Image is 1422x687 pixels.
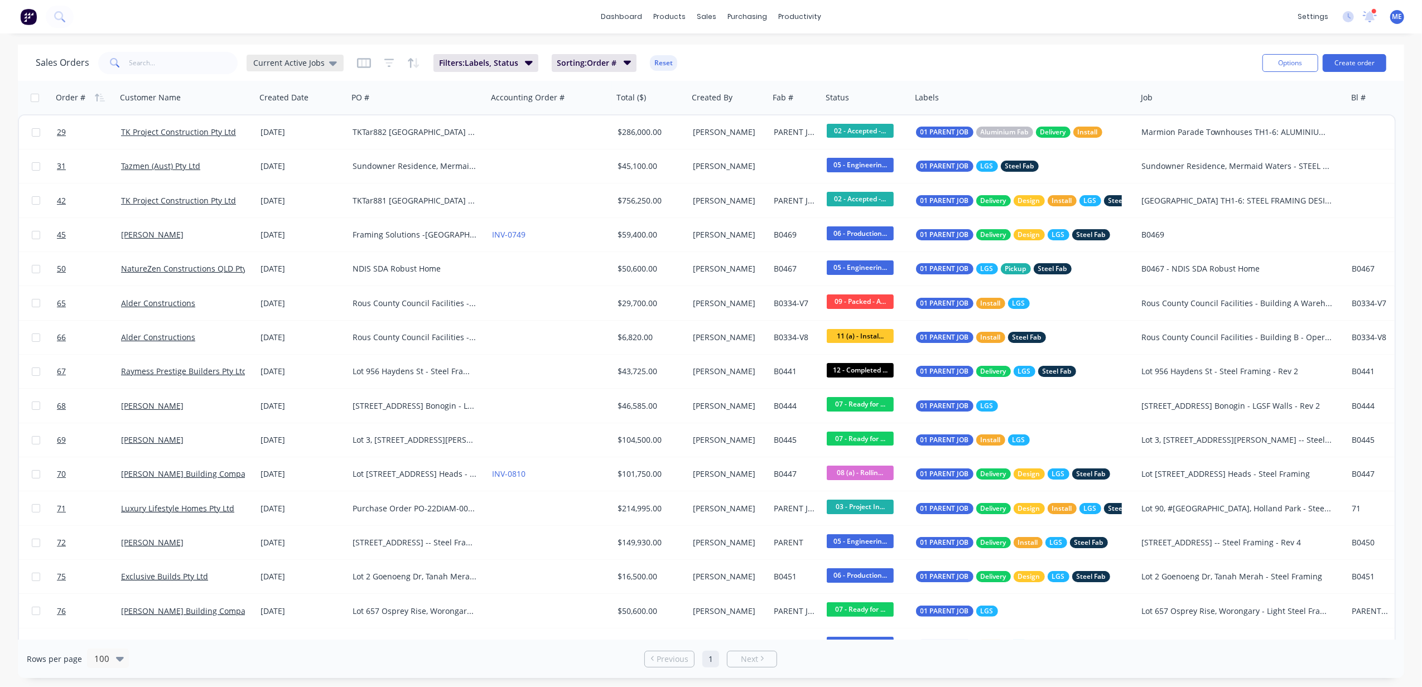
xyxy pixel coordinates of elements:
span: 67 [57,366,66,377]
span: 42 [57,195,66,206]
button: 01 PARENT JOBLGSPickupSteel Fab [916,263,1072,274]
span: 45 [57,229,66,240]
div: $104,500.00 [618,434,681,446]
div: PARENT JOB 76 [1352,606,1389,617]
span: Steel Fab [1108,195,1137,206]
span: 02 - Accepted -... [827,124,894,138]
a: 65 [57,287,121,320]
div: Sundowner Residence, Mermaid Waters - STEEL FRAMING SOLUTIONS - Rev 3 [353,161,476,172]
a: 67 [57,355,121,388]
div: Marmion Parade Townhouses TH1-6: ALUMINIUM SCREENS, SUPPLY & INSTALL [1142,127,1333,138]
div: [PERSON_NAME] [693,263,761,274]
div: PARENT JOB CARD [774,503,816,514]
div: TKTar881 [GEOGRAPHIC_DATA] TH1-6: STEEL FRAMING DESIGN, SUPPLY & INSTALL - Rev 4 [353,195,476,206]
div: B0445 [1352,434,1389,446]
span: Sorting: Order # [557,57,617,69]
span: LGS [1084,195,1097,206]
div: [DATE] [261,127,344,138]
button: 01 PARENT JOBDeliveryLGSSteel Fab [916,366,1076,377]
a: TK Project Construction Pty Ltd [121,127,236,137]
a: [PERSON_NAME] Building Company Pty Ltd [121,468,282,479]
span: 31 [57,161,66,172]
div: [PERSON_NAME] [693,537,761,548]
div: Labels [915,92,939,103]
span: 09 - Packed - A... [827,294,894,308]
div: Lot 657 Osprey Rise, Worongary - Light Steel Framing [1142,606,1333,617]
span: 66 [57,332,66,343]
span: 05 - Engineerin... [827,158,894,172]
span: 08 (a) - Rollin... [827,466,894,480]
span: Design [1018,195,1040,206]
div: [STREET_ADDRESS] Bonogin - LGSF Walls - Rev 2 [1142,400,1333,412]
a: Alder Constructions [121,332,195,342]
div: B0447 [774,468,816,480]
div: $286,000.00 [618,127,681,138]
a: 50 [57,252,121,286]
div: $45,100.00 [618,161,681,172]
div: purchasing [722,8,773,25]
span: Delivery [981,195,1006,206]
a: 66 [57,321,121,354]
div: B0445 [774,434,816,446]
div: productivity [773,8,827,25]
span: 75 [57,571,66,582]
span: Design [1018,503,1040,514]
span: 12 - Completed ... [827,363,894,377]
div: Total ($) [616,92,646,103]
button: 01 PARENT JOBDeliveryDesignLGSSteel Fab [916,571,1110,582]
div: $50,600.00 [618,263,681,274]
span: 01 PARENT JOB [920,537,969,548]
div: B0441 [1352,366,1389,377]
span: Steel Fab [1074,537,1103,548]
span: Steel Fab [1077,571,1106,582]
div: Bl # [1351,92,1366,103]
span: LGS [981,606,994,617]
div: Lot [STREET_ADDRESS] Heads - Steel Framing [1142,468,1333,480]
span: 71 [57,503,66,514]
span: Design [1018,468,1040,480]
div: $6,820.00 [618,332,681,343]
span: 03 - Project In... [827,500,894,514]
div: $16,500.00 [618,571,681,582]
span: Delivery [981,571,1006,582]
div: B0469 [774,229,816,240]
span: 01 PARENT JOB [920,366,969,377]
span: Install [981,298,1001,309]
a: 71 [57,492,121,525]
span: Delivery [981,537,1006,548]
div: [DATE] [261,298,344,309]
div: [STREET_ADDRESS] -- Steel Framing - Rev 4 [1142,537,1333,548]
div: [DATE] [261,571,344,582]
span: Steel Fab [1038,263,1067,274]
div: Lot 90, #[GEOGRAPHIC_DATA], Holland Park - Steel Framing + Installation - Rev 3 [1142,503,1333,514]
span: LGS [1052,571,1065,582]
div: B0467 - NDIS SDA Robust Home [1142,263,1333,274]
div: [DATE] [261,468,344,480]
span: Filters: Labels, Status [439,57,518,69]
a: 29 [57,115,121,149]
span: LGS [1013,298,1025,309]
div: NDIS SDA Robust Home [353,263,476,274]
div: B0334-V8 [1352,332,1389,343]
div: [DATE] [261,434,344,446]
div: [PERSON_NAME] [693,332,761,343]
span: 68 [57,400,66,412]
span: Design [1018,229,1040,240]
a: 45 [57,218,121,251]
a: [PERSON_NAME] [121,229,184,240]
span: LGS [981,263,994,274]
div: [PERSON_NAME] [693,434,761,446]
input: Search... [129,52,238,74]
div: $756,250.00 [618,195,681,206]
div: Sundowner Residence, Mermaid Waters - STEEL FRAMING SOLUTIONS - Rev 3 [1142,161,1333,172]
a: 42 [57,184,121,217]
div: PARENT JOB 29 [774,127,816,138]
div: 71 [1352,503,1389,514]
div: B0450 [1352,537,1389,548]
div: Fab # [773,92,793,103]
div: [DATE] [261,366,344,377]
a: Previous page [645,654,694,665]
div: B0334-V7 [774,298,816,309]
div: PARENT JOB 42 [774,195,816,206]
span: 01 PARENT JOB [920,503,969,514]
